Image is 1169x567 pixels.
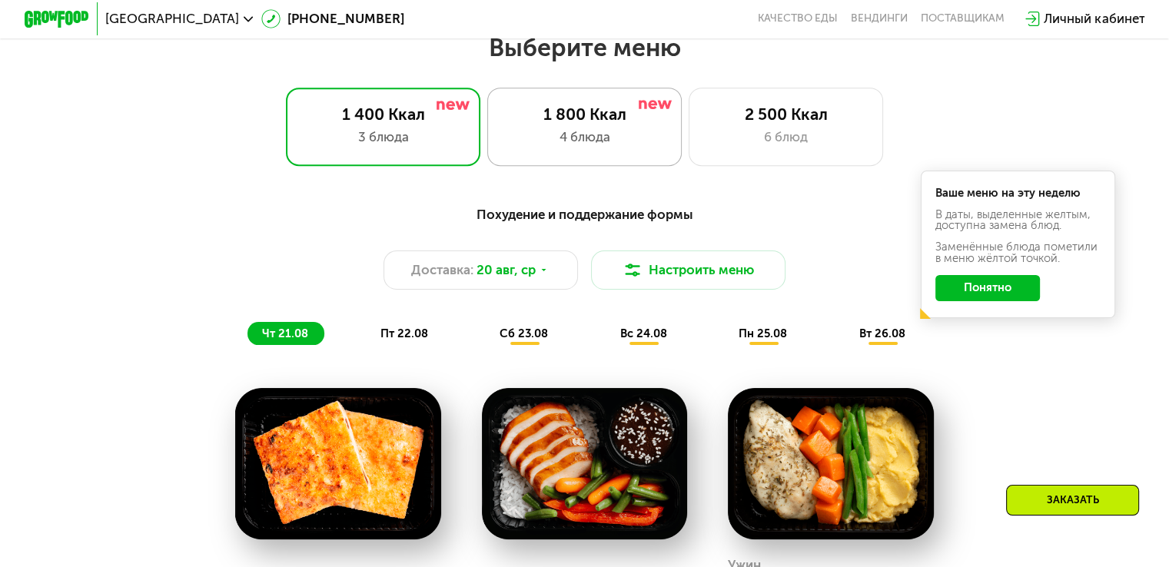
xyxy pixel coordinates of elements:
div: 6 блюд [706,128,866,147]
span: вт 26.08 [859,327,905,340]
span: чт 21.08 [262,327,308,340]
button: Понятно [935,275,1040,301]
div: В даты, выделенные желтым, доступна замена блюд. [935,209,1101,232]
h2: Выберите меню [52,32,1118,63]
div: Ваше меню на эту неделю [935,187,1101,199]
span: [GEOGRAPHIC_DATA] [105,12,239,25]
div: 2 500 Ккал [706,104,866,124]
span: сб 23.08 [500,327,548,340]
div: 1 400 Ккал [303,104,463,124]
a: [PHONE_NUMBER] [261,9,404,28]
div: Заменённые блюда пометили в меню жёлтой точкой. [935,241,1101,264]
a: Качество еды [758,12,838,25]
div: Личный кабинет [1044,9,1144,28]
span: Доставка: [411,260,473,280]
span: вс 24.08 [620,327,667,340]
div: поставщикам [921,12,1005,25]
span: 20 авг, ср [477,260,536,280]
div: Похудение и поддержание формы [104,204,1065,224]
div: 3 блюда [303,128,463,147]
a: Вендинги [851,12,908,25]
div: Заказать [1006,485,1139,516]
span: пт 22.08 [380,327,428,340]
div: 4 блюда [504,128,665,147]
span: пн 25.08 [739,327,787,340]
button: Настроить меню [591,250,786,290]
div: 1 800 Ккал [504,104,665,124]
